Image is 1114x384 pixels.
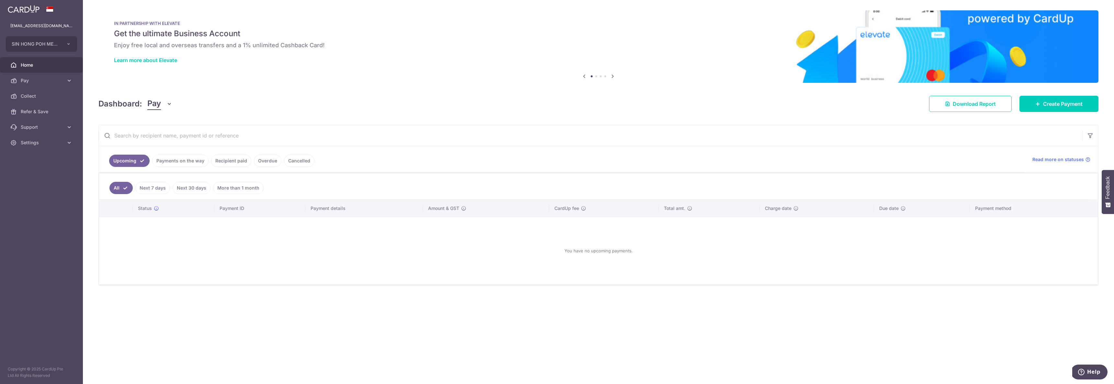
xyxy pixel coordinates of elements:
div: You have no upcoming payments. [107,222,1090,279]
span: Status [138,205,152,212]
a: Download Report [929,96,1012,112]
span: Charge date [765,205,791,212]
span: Create Payment [1043,100,1083,108]
a: Cancelled [284,155,314,167]
a: Read more on statuses [1032,156,1090,163]
span: Refer & Save [21,108,63,115]
th: Payment details [305,200,423,217]
a: More than 1 month [213,182,264,194]
span: Amount & GST [428,205,459,212]
th: Payment method [970,200,1098,217]
span: Pay [147,98,161,110]
span: CardUp fee [554,205,579,212]
a: Create Payment [1019,96,1098,112]
span: Due date [879,205,899,212]
a: Next 7 days [135,182,170,194]
span: Feedback [1105,176,1111,199]
h4: Dashboard: [98,98,142,110]
span: Collect [21,93,63,99]
a: Payments on the way [152,155,209,167]
span: Settings [21,139,63,146]
span: Total amt. [664,205,685,212]
img: Renovation banner [98,10,1098,83]
h6: Enjoy free local and overseas transfers and a 1% unlimited Cashback Card! [114,41,1083,49]
h5: Get the ultimate Business Account [114,28,1083,39]
a: Upcoming [109,155,150,167]
p: IN PARTNERSHIP WITH ELEVATE [114,21,1083,26]
span: Download Report [953,100,996,108]
button: Feedback - Show survey [1102,170,1114,214]
a: Recipient paid [211,155,251,167]
button: Pay [147,98,172,110]
a: Overdue [254,155,281,167]
iframe: Opens a widget where you can find more information [1072,365,1108,381]
span: Home [21,62,63,68]
span: Pay [21,77,63,84]
th: Payment ID [214,200,305,217]
a: All [109,182,133,194]
span: Read more on statuses [1032,156,1084,163]
p: [EMAIL_ADDRESS][DOMAIN_NAME] [10,23,73,29]
input: Search by recipient name, payment id or reference [99,125,1083,146]
span: Support [21,124,63,130]
span: SIN HONG POH METAL TRADING [12,41,60,47]
a: Next 30 days [173,182,210,194]
img: CardUp [8,5,40,13]
button: SIN HONG POH METAL TRADING [6,36,77,52]
a: Learn more about Elevate [114,57,177,63]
